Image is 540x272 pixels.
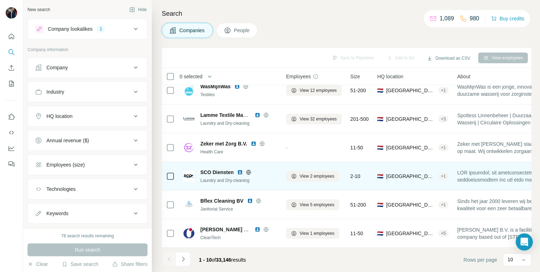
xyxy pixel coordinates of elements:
[6,126,17,139] button: Use Surfe API
[377,173,383,180] span: 🇳🇱
[386,144,435,151] span: [GEOGRAPHIC_DATA], [GEOGRAPHIC_DATA]
[28,108,147,125] button: HQ location
[255,227,260,232] img: LinkedIn logo
[377,87,383,94] span: 🇳🇱
[124,4,152,15] button: Hide
[286,114,342,124] button: View 32 employees
[200,206,277,212] div: Janitorial Service
[27,46,147,53] p: Company information
[377,73,403,80] span: HQ location
[491,14,524,24] button: Buy credits
[162,9,531,19] h4: Search
[234,84,240,89] img: LinkedIn logo
[438,116,449,122] div: + 3
[350,230,363,237] span: 11-50
[300,116,337,122] span: View 32 employees
[422,53,475,64] button: Download as CSV
[200,140,247,147] span: Zeker met Zorg B.V.
[179,27,205,34] span: Companies
[300,202,334,208] span: View 5 employees
[386,201,435,208] span: [GEOGRAPHIC_DATA], [GEOGRAPHIC_DATA]|[GEOGRAPHIC_DATA]
[6,110,17,123] button: Use Surfe on LinkedIn
[28,20,147,38] button: Company lookalikes1
[183,85,195,96] img: Logo of WasMijnWas
[46,88,64,95] div: Industry
[176,252,190,266] button: Navigate to next page
[350,201,366,208] span: 51-200
[28,156,147,173] button: Employees (size)
[183,142,195,153] img: Logo of Zeker met Zorg B.V.
[6,77,17,90] button: My lists
[6,30,17,43] button: Quick start
[286,199,339,210] button: View 5 employees
[234,27,250,34] span: People
[28,132,147,149] button: Annual revenue ($)
[377,201,383,208] span: 🇳🇱
[350,73,360,80] span: Size
[516,233,533,251] div: Open Intercom Messenger
[28,180,147,198] button: Technologies
[350,115,369,123] span: 201-500
[199,257,212,263] span: 1 - 10
[237,169,243,175] img: LinkedIn logo
[377,230,383,237] span: 🇳🇱
[286,228,339,239] button: View 1 employees
[46,64,68,71] div: Company
[470,14,479,23] p: 980
[46,161,85,168] div: Employees (size)
[183,228,195,239] img: Logo of Zarioh Schoonmaakdiensten B.V.
[255,112,260,118] img: LinkedIn logo
[6,158,17,170] button: Feedback
[200,92,277,98] div: Textiles
[438,202,449,208] div: + 1
[386,230,435,237] span: [GEOGRAPHIC_DATA], [GEOGRAPHIC_DATA]|Nieuwegein
[62,261,98,268] button: Save search
[212,257,216,263] span: of
[46,113,72,120] div: HQ location
[46,210,68,217] div: Keywords
[386,173,435,180] span: [GEOGRAPHIC_DATA], [GEOGRAPHIC_DATA]
[6,46,17,59] button: Search
[46,186,76,193] div: Technologies
[350,144,363,151] span: 11-50
[438,230,449,237] div: + 5
[28,83,147,100] button: Industry
[216,257,231,263] span: 33,146
[440,14,454,23] p: 1,089
[247,198,253,204] img: LinkedIn logo
[200,169,234,176] span: SCO Diensten
[97,26,105,32] div: 1
[350,87,366,94] span: 51-200
[438,173,449,179] div: + 1
[286,85,342,96] button: View 12 employees
[180,73,202,80] span: 0 selected
[200,234,277,241] div: CleanTech
[286,73,311,80] span: Employees
[200,177,277,184] div: Laundry and Dry-cleaning
[61,233,114,239] div: 78 search results remaining
[200,83,231,90] span: WasMijnWas
[200,197,244,204] span: Bflex Cleaning BV
[507,256,513,263] p: 10
[377,144,383,151] span: 🇳🇱
[200,227,253,232] span: [PERSON_NAME] B.V.
[28,59,147,76] button: Company
[199,257,246,263] span: results
[457,73,470,80] span: About
[46,137,89,144] div: Annual revenue ($)
[6,142,17,155] button: Dashboard
[300,173,334,179] span: View 2 employees
[27,6,50,13] div: New search
[28,205,147,222] button: Keywords
[112,261,147,268] button: Share filters
[350,173,360,180] span: 2-10
[251,141,256,147] img: LinkedIn logo
[183,113,195,125] img: Logo of Lamme Textile Management
[183,170,195,182] img: Logo of SCO Diensten
[300,87,337,94] span: View 12 employees
[27,261,48,268] button: Clear
[6,61,17,74] button: Enrich CSV
[386,115,435,123] span: [GEOGRAPHIC_DATA], [GEOGRAPHIC_DATA]
[386,87,435,94] span: [GEOGRAPHIC_DATA], [GEOGRAPHIC_DATA]
[48,25,92,33] div: Company lookalikes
